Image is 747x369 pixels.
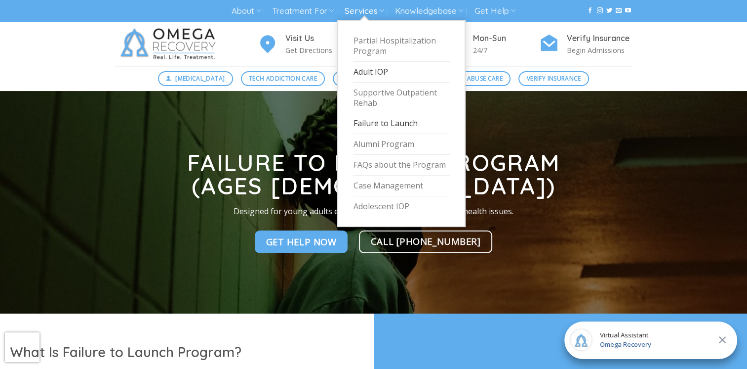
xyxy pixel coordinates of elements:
[422,71,511,86] a: Substance Abuse Care
[353,176,450,196] a: Case Management
[431,74,503,83] span: Substance Abuse Care
[359,231,493,253] a: Call [PHONE_NUMBER]
[518,71,589,86] a: Verify Insurance
[527,74,581,83] span: Verify Insurance
[258,32,352,56] a: Visit Us Get Directions
[606,7,612,14] a: Follow on Twitter
[353,155,450,176] a: FAQs about the Program
[395,2,463,20] a: Knowledgebase
[625,7,631,14] a: Follow on YouTube
[473,45,539,56] p: 24/7
[187,148,560,200] strong: Failure to Launch Program (Ages [DEMOGRAPHIC_DATA])
[473,32,539,45] h4: Mon-Sun
[474,2,515,20] a: Get Help
[175,74,225,83] span: [MEDICAL_DATA]
[596,7,602,14] a: Follow on Instagram
[249,74,317,83] span: Tech Addiction Care
[616,7,622,14] a: Send us an email
[353,31,450,62] a: Partial Hospitalization Program
[539,32,633,56] a: Verify Insurance Begin Admissions
[255,231,348,253] a: Get Help NOw
[353,113,450,134] a: Failure to Launch
[115,22,226,66] img: Omega Recovery
[345,2,384,20] a: Services
[232,2,261,20] a: About
[272,2,334,20] a: Treatment For
[285,32,352,45] h4: Visit Us
[158,71,233,86] a: [MEDICAL_DATA]
[567,32,633,45] h4: Verify Insurance
[10,344,364,361] h1: What Is Failure to Launch Program?
[160,205,587,218] p: Designed for young adults experiencing addiction and mental health issues.
[353,62,450,83] a: Adult IOP
[333,71,414,86] a: Mental Health Care
[241,71,325,86] a: Tech Addiction Care
[587,7,593,14] a: Follow on Facebook
[371,234,481,248] span: Call [PHONE_NUMBER]
[567,45,633,56] p: Begin Admissions
[266,234,337,249] span: Get Help NOw
[353,196,450,217] a: Adolescent IOP
[353,83,450,114] a: Supportive Outpatient Rehab
[285,45,352,56] p: Get Directions
[353,134,450,155] a: Alumni Program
